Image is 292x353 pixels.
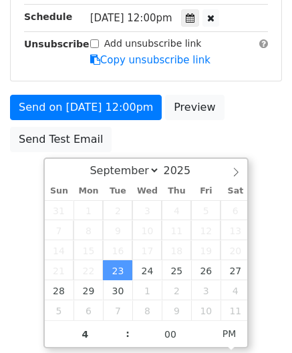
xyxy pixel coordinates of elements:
[132,240,162,260] span: September 17, 2025
[162,200,191,220] span: September 4, 2025
[74,280,103,300] span: September 29, 2025
[45,187,74,196] span: Sun
[132,200,162,220] span: September 3, 2025
[191,220,221,240] span: September 12, 2025
[132,220,162,240] span: September 10, 2025
[130,321,211,348] input: Minute
[191,240,221,260] span: September 19, 2025
[160,164,208,177] input: Year
[221,240,250,260] span: September 20, 2025
[45,280,74,300] span: September 28, 2025
[132,280,162,300] span: October 1, 2025
[221,220,250,240] span: September 13, 2025
[162,220,191,240] span: September 11, 2025
[103,300,132,320] span: October 7, 2025
[74,240,103,260] span: September 15, 2025
[191,300,221,320] span: October 10, 2025
[90,54,210,66] a: Copy unsubscribe link
[162,300,191,320] span: October 9, 2025
[191,280,221,300] span: October 3, 2025
[191,200,221,220] span: September 5, 2025
[221,260,250,280] span: September 27, 2025
[10,95,162,120] a: Send on [DATE] 12:00pm
[90,12,172,24] span: [DATE] 12:00pm
[45,240,74,260] span: September 14, 2025
[211,320,248,347] span: Click to toggle
[10,127,112,152] a: Send Test Email
[191,187,221,196] span: Fri
[74,187,103,196] span: Mon
[221,187,250,196] span: Sat
[126,320,130,347] span: :
[162,187,191,196] span: Thu
[191,260,221,280] span: September 26, 2025
[162,280,191,300] span: October 2, 2025
[132,187,162,196] span: Wed
[221,200,250,220] span: September 6, 2025
[165,95,224,120] a: Preview
[103,220,132,240] span: September 9, 2025
[103,280,132,300] span: September 30, 2025
[45,200,74,220] span: August 31, 2025
[74,300,103,320] span: October 6, 2025
[103,187,132,196] span: Tue
[132,300,162,320] span: October 8, 2025
[45,220,74,240] span: September 7, 2025
[24,39,90,49] strong: Unsubscribe
[162,240,191,260] span: September 18, 2025
[225,289,292,353] iframe: Chat Widget
[103,200,132,220] span: September 2, 2025
[103,260,132,280] span: September 23, 2025
[221,300,250,320] span: October 11, 2025
[45,260,74,280] span: September 21, 2025
[74,220,103,240] span: September 8, 2025
[104,37,202,51] label: Add unsubscribe link
[74,260,103,280] span: September 22, 2025
[221,280,250,300] span: October 4, 2025
[24,11,72,22] strong: Schedule
[45,321,126,348] input: Hour
[103,240,132,260] span: September 16, 2025
[162,260,191,280] span: September 25, 2025
[132,260,162,280] span: September 24, 2025
[74,200,103,220] span: September 1, 2025
[45,300,74,320] span: October 5, 2025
